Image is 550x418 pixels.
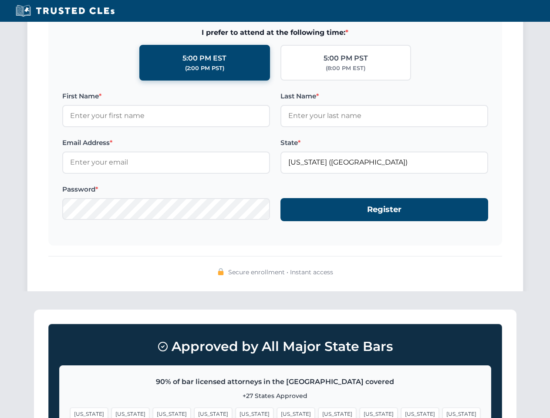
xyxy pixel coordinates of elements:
[62,27,488,38] span: I prefer to attend at the following time:
[228,267,333,277] span: Secure enrollment • Instant access
[280,138,488,148] label: State
[70,391,480,401] p: +27 States Approved
[182,53,226,64] div: 5:00 PM EST
[70,376,480,388] p: 90% of bar licensed attorneys in the [GEOGRAPHIC_DATA] covered
[217,268,224,275] img: 🔒
[280,198,488,221] button: Register
[324,53,368,64] div: 5:00 PM PST
[59,335,491,358] h3: Approved by All Major State Bars
[13,4,117,17] img: Trusted CLEs
[280,105,488,127] input: Enter your last name
[280,91,488,101] label: Last Name
[62,91,270,101] label: First Name
[62,105,270,127] input: Enter your first name
[62,152,270,173] input: Enter your email
[62,138,270,148] label: Email Address
[185,64,224,73] div: (2:00 PM PST)
[280,152,488,173] input: Florida (FL)
[326,64,365,73] div: (8:00 PM EST)
[62,184,270,195] label: Password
